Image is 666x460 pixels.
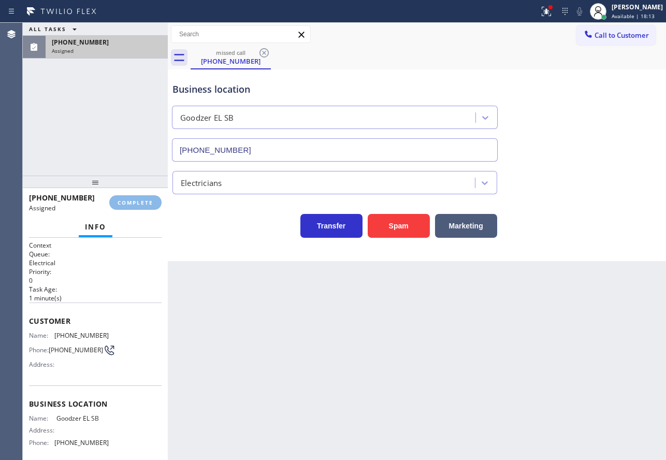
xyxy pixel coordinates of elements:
button: Spam [368,214,430,238]
button: Info [79,217,112,237]
span: [PHONE_NUMBER] [54,332,109,339]
span: Available | 18:13 [612,12,655,20]
span: Assigned [52,47,74,54]
input: Search [171,26,310,42]
div: (657) 276-6204 [192,46,270,68]
span: Phone: [29,439,54,447]
div: Goodzer EL SB [180,112,234,124]
span: Assigned [29,204,55,212]
span: Name: [29,414,56,422]
h2: Priority: [29,267,162,276]
span: [PHONE_NUMBER] [54,439,109,447]
button: ALL TASKS [23,23,87,35]
button: Marketing [435,214,497,238]
span: [PHONE_NUMBER] [52,38,109,47]
button: COMPLETE [109,195,162,210]
div: [PERSON_NAME] [612,3,663,11]
button: Mute [572,4,587,19]
span: Business location [29,399,162,409]
h1: Context [29,241,162,250]
button: Transfer [300,214,363,238]
div: missed call [192,49,270,56]
span: Goodzer EL SB [56,414,108,422]
span: [PHONE_NUMBER] [49,346,103,354]
div: Business location [172,82,497,96]
span: [PHONE_NUMBER] [29,193,95,203]
p: 1 minute(s) [29,294,162,303]
div: Electricians [181,177,222,189]
span: Phone: [29,346,49,354]
span: Call to Customer [595,31,649,40]
span: Address: [29,361,56,368]
span: Info [85,222,106,232]
span: ALL TASKS [29,25,66,33]
span: Customer [29,316,162,326]
span: Name: [29,332,54,339]
span: COMPLETE [118,199,153,206]
h2: Task Age: [29,285,162,294]
span: Address: [29,426,56,434]
div: [PHONE_NUMBER] [192,56,270,66]
h2: Queue: [29,250,162,258]
input: Phone Number [172,138,498,162]
p: 0 [29,276,162,285]
button: Call to Customer [576,25,656,45]
p: Electrical [29,258,162,267]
